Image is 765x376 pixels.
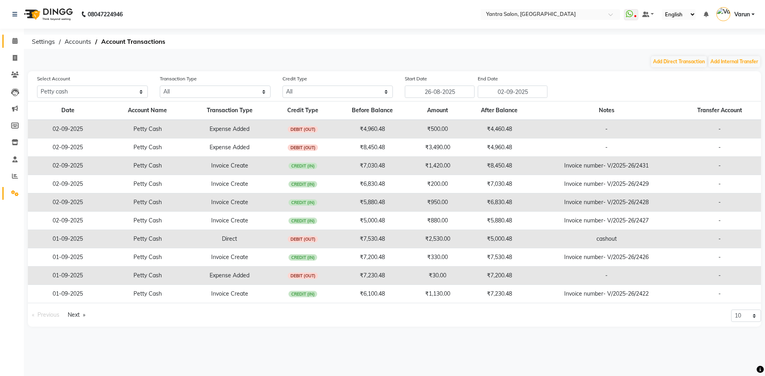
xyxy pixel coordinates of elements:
th: Credit Type [272,101,334,120]
td: 02-09-2025 [28,193,108,212]
th: Transaction Type [187,101,272,120]
td: ₹330.00 [411,248,464,267]
span: CREDIT (IN) [288,163,317,169]
th: Amount [411,101,464,120]
span: CREDIT (IN) [288,291,317,297]
td: ₹7,030.48 [334,157,411,175]
td: cashout [535,230,678,248]
span: CREDIT (IN) [288,181,317,187]
td: ₹7,030.48 [464,175,535,193]
td: ₹5,880.48 [334,193,411,212]
label: Select Account [37,75,70,82]
nav: Pagination [28,310,388,320]
b: 08047224946 [88,3,123,25]
span: Previous [37,311,59,318]
td: - [678,193,761,212]
td: 01-09-2025 [28,230,108,248]
td: Petty Cash [108,193,187,212]
td: ₹500.00 [411,120,464,138]
td: ₹1,130.00 [411,285,464,303]
td: ₹200.00 [411,175,464,193]
td: ₹3,490.00 [411,138,464,157]
td: ₹7,530.48 [334,230,411,248]
th: Notes [535,101,678,120]
td: ₹5,000.48 [464,230,535,248]
td: ₹7,230.48 [334,267,411,285]
td: ₹8,450.48 [464,157,535,175]
input: Start Date [405,86,475,98]
td: Expense Added [187,138,272,157]
td: 02-09-2025 [28,157,108,175]
td: Petty Cash [108,267,187,285]
td: Petty Cash [108,138,187,157]
td: Petty Cash [108,212,187,230]
td: - [678,285,761,303]
span: Accounts [61,35,95,49]
td: 02-09-2025 [28,138,108,157]
td: Invoice Create [187,285,272,303]
td: Invoice number- V/2025-26/2428 [535,193,678,212]
td: ₹7,200.48 [464,267,535,285]
label: Credit Type [282,75,307,82]
td: ₹6,830.48 [334,175,411,193]
td: Invoice number- V/2025-26/2426 [535,248,678,267]
td: - [678,248,761,267]
td: ₹7,230.48 [464,285,535,303]
td: Expense Added [187,267,272,285]
td: Petty Cash [108,175,187,193]
td: 02-09-2025 [28,175,108,193]
td: ₹6,830.48 [464,193,535,212]
span: DEBIT (OUT) [288,273,318,279]
td: 01-09-2025 [28,285,108,303]
td: ₹7,530.48 [464,248,535,267]
td: - [535,138,678,157]
span: Varun [734,10,750,19]
td: ₹30.00 [411,267,464,285]
input: End Date [478,86,547,98]
td: Petty Cash [108,285,187,303]
td: Invoice number- V/2025-26/2431 [535,157,678,175]
td: ₹1,420.00 [411,157,464,175]
th: Before Balance [334,101,411,120]
td: Petty Cash [108,248,187,267]
td: 01-09-2025 [28,248,108,267]
td: - [535,267,678,285]
span: CREDIT (IN) [288,199,317,206]
td: Invoice Create [187,248,272,267]
td: Invoice number- V/2025-26/2422 [535,285,678,303]
span: CREDIT (IN) [288,218,317,224]
td: - [678,120,761,138]
span: CREDIT (IN) [288,254,317,261]
td: 02-09-2025 [28,212,108,230]
td: ₹5,000.48 [334,212,411,230]
td: Petty Cash [108,120,187,138]
label: Transaction Type [160,75,197,82]
td: - [678,230,761,248]
td: - [678,212,761,230]
td: ₹4,460.48 [464,120,535,138]
td: ₹4,960.48 [334,120,411,138]
td: Petty Cash [108,230,187,248]
td: - [678,175,761,193]
img: Varun [716,7,730,21]
td: ₹950.00 [411,193,464,212]
td: Petty Cash [108,157,187,175]
span: DEBIT (OUT) [288,144,318,151]
span: Account Transactions [97,35,169,49]
button: Add Internal Transfer [708,56,760,67]
td: Invoice Create [187,212,272,230]
td: - [678,267,761,285]
td: 01-09-2025 [28,267,108,285]
a: Next [64,310,89,320]
td: ₹2,530.00 [411,230,464,248]
label: Start Date [405,75,427,82]
td: Invoice number- V/2025-26/2427 [535,212,678,230]
td: - [535,120,678,138]
img: logo [20,3,75,25]
td: Invoice number- V/2025-26/2429 [535,175,678,193]
td: ₹880.00 [411,212,464,230]
td: ₹6,100.48 [334,285,411,303]
th: After Balance [464,101,535,120]
td: 02-09-2025 [28,120,108,138]
label: End Date [478,75,498,82]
